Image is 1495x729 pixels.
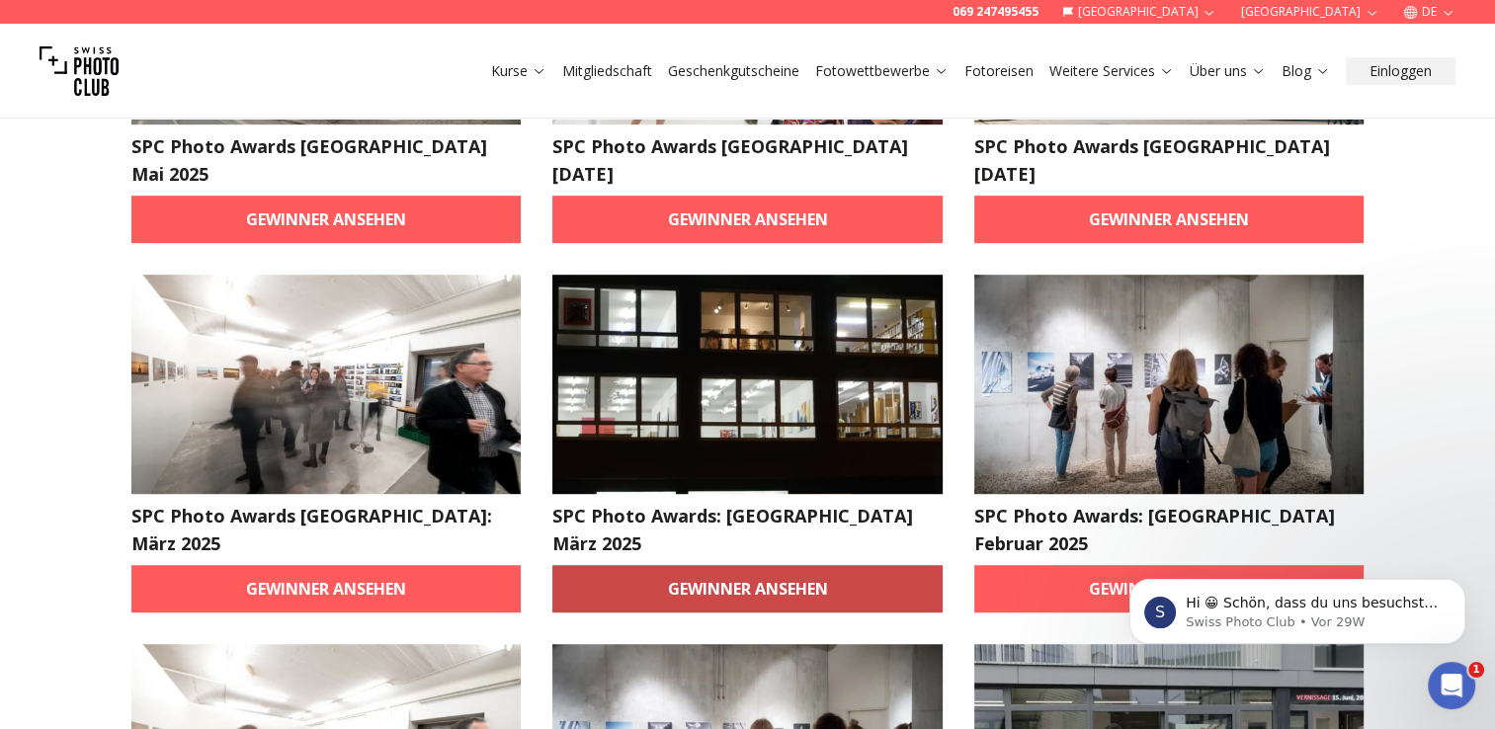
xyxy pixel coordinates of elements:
a: Weitere Services [1049,61,1174,81]
h2: SPC Photo Awards: [GEOGRAPHIC_DATA] März 2025 [552,502,943,557]
button: Weitere Services [1041,57,1182,85]
a: Über uns [1190,61,1266,81]
button: Einloggen [1346,57,1455,85]
iframe: Intercom notifications Nachricht [1100,537,1495,676]
a: Mitgliedschaft [562,61,652,81]
img: Swiss photo club [40,32,119,111]
button: Geschenkgutscheine [660,57,807,85]
a: Gewinner ansehen [974,196,1365,243]
iframe: Intercom live chat [1428,662,1475,709]
h2: SPC Photo Awards: [GEOGRAPHIC_DATA] Februar 2025 [974,502,1365,557]
a: Fotoreisen [964,61,1034,81]
button: Über uns [1182,57,1274,85]
a: Blog [1282,61,1330,81]
a: Kurse [491,61,546,81]
a: Fotowettbewerbe [815,61,949,81]
button: Mitgliedschaft [554,57,660,85]
a: Gewinner ansehen [552,565,943,612]
a: Gewinner ansehen [552,196,943,243]
img: SPC Photo Awards: KÖLN März 2025 [552,275,943,494]
h2: SPC Photo Awards [GEOGRAPHIC_DATA] [DATE] [552,132,943,188]
a: Gewinner ansehen [974,565,1365,612]
img: SPC Photo Awards: STUTTGART Februar 2025 [974,275,1365,494]
h2: SPC Photo Awards [GEOGRAPHIC_DATA] [DATE] [974,132,1365,188]
a: Gewinner ansehen [131,565,522,612]
a: Geschenkgutscheine [668,61,799,81]
h2: SPC Photo Awards [GEOGRAPHIC_DATA] Mai 2025 [131,132,522,188]
button: Fotowettbewerbe [807,57,956,85]
span: 1 [1468,662,1484,678]
button: Blog [1274,57,1338,85]
a: Gewinner ansehen [131,196,522,243]
button: Fotoreisen [956,57,1041,85]
h2: SPC Photo Awards [GEOGRAPHIC_DATA]: März 2025 [131,502,522,557]
img: SPC Photo Awards Zürich: März 2025 [131,275,522,494]
a: 069 247495455 [953,4,1038,20]
button: Kurse [483,57,554,85]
